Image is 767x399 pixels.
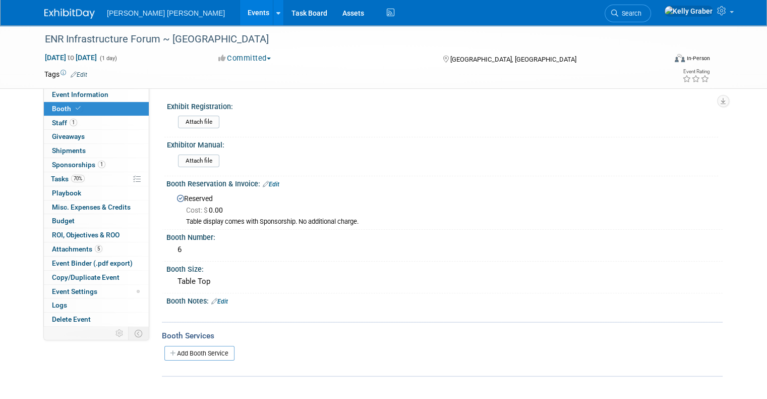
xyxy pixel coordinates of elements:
span: Attachments [52,245,102,253]
img: ExhibitDay [44,9,95,19]
a: Budget [44,214,149,228]
a: Copy/Duplicate Event [44,271,149,284]
span: [GEOGRAPHIC_DATA], [GEOGRAPHIC_DATA] [450,56,576,63]
div: Table display comes with Sponsorship. No additional charge. [186,218,715,226]
td: Toggle Event Tabs [129,327,149,340]
a: Logs [44,298,149,312]
a: Event Binder (.pdf export) [44,257,149,270]
td: Tags [44,69,87,79]
div: Booth Size: [166,262,723,274]
div: Booth Notes: [166,293,723,307]
span: Staff [52,119,77,127]
span: Copy/Duplicate Event [52,273,120,281]
span: 70% [71,175,85,182]
a: Delete Event [44,313,149,326]
a: Edit [211,298,228,305]
div: Booth Reservation & Invoice: [166,176,723,189]
a: Event Information [44,88,149,102]
div: Exhibitor Manual: [167,137,718,150]
span: Delete Event [52,315,91,323]
span: Event Settings [52,287,97,295]
span: Modified Layout [137,290,140,293]
span: Playbook [52,189,81,197]
span: Event Information [52,90,108,98]
div: Booth Number: [166,230,723,242]
a: Search [605,5,651,22]
span: 0.00 [186,206,227,214]
td: Personalize Event Tab Strip [111,327,129,340]
a: Shipments [44,144,149,158]
span: Cost: $ [186,206,209,214]
a: Add Booth Service [164,346,234,361]
span: to [66,54,76,62]
span: Misc. Expenses & Credits [52,203,131,211]
div: Booth Services [162,330,723,341]
span: ROI, Objectives & ROO [52,231,120,239]
div: In-Person [686,55,710,62]
span: Tasks [51,175,85,183]
a: Staff1 [44,116,149,130]
span: Shipments [52,146,86,155]
a: Event Settings [44,285,149,298]
span: Giveaways [52,132,85,140]
a: Sponsorships1 [44,158,149,172]
div: Event Format [612,53,710,68]
div: Exhibit Registration: [167,99,718,112]
span: 1 [70,119,77,126]
div: 6 [174,242,715,258]
button: Committed [215,53,275,64]
a: Tasks70% [44,172,149,186]
a: ROI, Objectives & ROO [44,228,149,242]
i: Booth reservation complete [76,106,81,111]
a: Attachments5 [44,242,149,256]
a: Edit [263,181,279,188]
span: Booth [52,105,83,113]
div: Table Top [174,274,715,289]
a: Giveaways [44,130,149,143]
span: [DATE] [DATE] [44,53,97,62]
img: Format-Inperson.png [675,54,685,62]
span: [PERSON_NAME] [PERSON_NAME] [107,9,225,17]
span: Search [618,10,641,17]
span: Event Binder (.pdf export) [52,259,133,267]
span: Logs [52,301,67,309]
a: Misc. Expenses & Credits [44,201,149,214]
span: (1 day) [99,55,117,62]
a: Playbook [44,186,149,200]
span: Budget [52,217,75,225]
span: 1 [98,161,105,168]
span: 5 [95,245,102,253]
div: Event Rating [682,69,710,74]
span: Sponsorships [52,161,105,169]
div: Reserved [174,191,715,226]
a: Booth [44,102,149,116]
div: ENR Infrastructure Forum ~ [GEOGRAPHIC_DATA] [41,30,654,48]
img: Kelly Graber [664,6,713,17]
a: Edit [71,71,87,78]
